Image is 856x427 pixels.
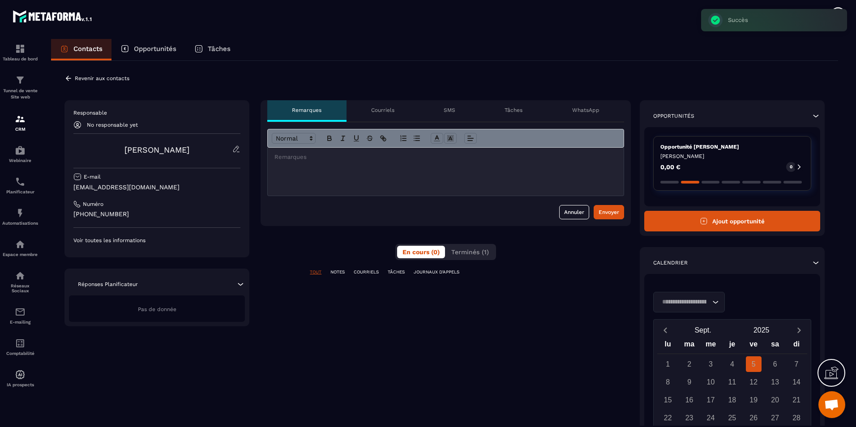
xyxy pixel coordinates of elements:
div: 4 [724,356,740,372]
p: [PERSON_NAME] [660,153,804,160]
img: automations [15,369,26,380]
img: email [15,307,26,317]
div: 19 [746,392,762,408]
p: TÂCHES [388,269,405,275]
img: formation [15,43,26,54]
input: Search for option [659,297,710,307]
p: Voir toutes les informations [73,237,240,244]
div: di [786,338,807,354]
button: En cours (0) [397,246,445,258]
div: 11 [724,374,740,390]
span: En cours (0) [402,248,440,256]
div: 27 [767,410,783,426]
p: [EMAIL_ADDRESS][DOMAIN_NAME] [73,183,240,192]
button: Next month [791,324,807,336]
a: emailemailE-mailing [2,300,38,331]
a: schedulerschedulerPlanificateur [2,170,38,201]
p: Revenir aux contacts [75,75,129,81]
div: Envoyer [599,208,619,217]
p: Tâches [505,107,522,114]
div: 2 [681,356,697,372]
button: Annuler [559,205,589,219]
div: Search for option [653,292,725,312]
div: 22 [660,410,676,426]
a: formationformationTableau de bord [2,37,38,68]
div: 25 [724,410,740,426]
img: logo [13,8,93,24]
p: Tableau de bord [2,56,38,61]
span: Pas de donnée [138,306,176,312]
p: NOTES [330,269,345,275]
div: 14 [789,374,805,390]
a: social-networksocial-networkRéseaux Sociaux [2,264,38,300]
div: ma [679,338,700,354]
div: 6 [767,356,783,372]
div: 7 [789,356,805,372]
div: 16 [681,392,697,408]
a: Ouvrir le chat [818,391,845,418]
div: je [721,338,743,354]
p: CRM [2,127,38,132]
p: Webinaire [2,158,38,163]
div: 12 [746,374,762,390]
div: 1 [660,356,676,372]
p: COURRIELS [354,269,379,275]
img: automations [15,145,26,156]
a: [PERSON_NAME] [124,145,189,154]
img: social-network [15,270,26,281]
a: automationsautomationsEspace membre [2,232,38,264]
p: Remarques [292,107,321,114]
p: IA prospects [2,382,38,387]
button: Terminés (1) [446,246,494,258]
p: 0 [790,164,792,170]
p: No responsable yet [87,122,138,128]
p: Tâches [208,45,231,53]
div: 8 [660,374,676,390]
p: E-mailing [2,320,38,325]
p: Opportunités [653,112,694,120]
p: Réponses Planificateur [78,281,138,288]
p: SMS [444,107,455,114]
p: Calendrier [653,259,688,266]
span: Terminés (1) [451,248,489,256]
p: Espace membre [2,252,38,257]
a: Tâches [185,39,240,60]
p: WhatsApp [572,107,599,114]
div: 24 [703,410,719,426]
div: 9 [681,374,697,390]
div: ve [743,338,764,354]
div: 28 [789,410,805,426]
p: TOUT [310,269,321,275]
button: Ajout opportunité [644,211,820,231]
a: automationsautomationsAutomatisations [2,201,38,232]
p: Courriels [371,107,394,114]
img: formation [15,114,26,124]
a: accountantaccountantComptabilité [2,331,38,363]
div: me [700,338,722,354]
div: 17 [703,392,719,408]
p: Opportunité [PERSON_NAME] [660,143,804,150]
div: 20 [767,392,783,408]
p: 0,00 € [660,164,681,170]
a: Contacts [51,39,111,60]
p: Numéro [83,201,103,208]
p: Opportunités [134,45,176,53]
p: Automatisations [2,221,38,226]
p: Tunnel de vente Site web [2,88,38,100]
p: Responsable [73,109,240,116]
div: 13 [767,374,783,390]
div: 21 [789,392,805,408]
button: Envoyer [594,205,624,219]
button: Open months overlay [674,322,732,338]
a: automationsautomationsWebinaire [2,138,38,170]
div: 18 [724,392,740,408]
p: [PHONE_NUMBER] [73,210,240,218]
button: Previous month [657,324,674,336]
img: formation [15,75,26,85]
div: 26 [746,410,762,426]
div: sa [764,338,786,354]
img: automations [15,239,26,250]
a: Opportunités [111,39,185,60]
div: 5 [746,356,762,372]
p: Planificateur [2,189,38,194]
